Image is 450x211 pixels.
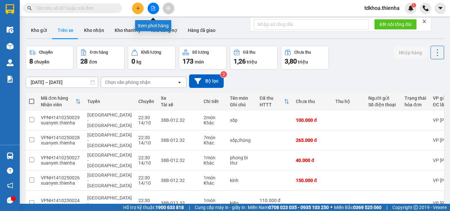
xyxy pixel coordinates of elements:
span: 28 [80,57,88,65]
span: ⚪️ [330,206,332,209]
span: 1,26 [234,57,246,65]
div: VPNH1410250028 [41,135,81,140]
div: kính [230,178,253,183]
span: Miền Nam [248,204,329,211]
div: Nhân viên [41,102,75,107]
img: logo-vxr [6,4,14,14]
div: Đã thu [243,50,255,55]
div: 14/10 [138,120,154,125]
span: file-add [151,6,155,11]
img: warehouse-icon [7,152,14,159]
div: 1 món [204,175,223,180]
span: 1 [412,3,415,8]
button: Nhập hàng [394,47,427,59]
span: Miền Bắc [334,204,381,211]
th: Toggle SortBy [38,93,84,110]
button: Đơn hàng28đơn [77,46,125,69]
img: warehouse-icon [7,43,14,50]
div: Trạng thái [405,95,426,101]
button: Khối lượng0kg [128,46,176,69]
button: Kho gửi [26,22,52,38]
th: Toggle SortBy [256,93,293,110]
span: Hỗ trợ kỹ thuật: [123,204,184,211]
div: Khác [204,140,223,145]
div: 22:30 [138,115,154,120]
span: đơn [89,59,97,65]
div: 100.000 đ [296,118,329,123]
div: Tài xế [161,102,197,107]
div: Chọn văn phòng nhận [105,79,151,86]
div: kiện [230,200,253,206]
img: solution-icon [7,76,14,83]
button: Chuyến8chuyến [26,46,73,69]
div: Chưa thu [296,99,329,104]
span: | [189,204,190,211]
div: xuanyen.thienha [41,160,81,166]
div: 22:30 [138,175,154,180]
div: VPNH1410250026 [41,175,81,180]
div: Đã thu [260,95,284,101]
strong: 0708 023 035 - 0935 103 250 [268,205,329,210]
div: Chưa thu [294,50,311,55]
button: file-add [148,3,159,14]
div: 1 món [204,155,223,160]
span: plus [136,6,140,11]
div: Người gửi [368,95,398,101]
div: 22:30 [138,135,154,140]
div: Khác [204,160,223,166]
button: Số lượng173món [179,46,227,69]
button: Trên xe [52,22,79,38]
span: | [386,204,387,211]
span: [GEOGRAPHIC_DATA] - [GEOGRAPHIC_DATA] [87,195,132,211]
div: Tuyến [87,99,132,104]
span: [GEOGRAPHIC_DATA] - [GEOGRAPHIC_DATA] [87,172,132,188]
div: 1 món [204,198,223,203]
strong: 1900 633 818 [155,205,184,210]
img: phone-icon [423,5,429,11]
div: 265.000 đ [296,138,329,143]
button: Chưa thu3,80 triệu [281,46,329,69]
div: 14/10 [138,180,154,186]
img: warehouse-icon [7,59,14,66]
span: món [195,59,204,65]
div: Tên món [230,95,253,101]
div: phong bì thư [230,155,253,166]
div: HTTT [260,102,284,107]
sup: 2 [220,71,227,78]
div: Xe [161,95,197,101]
div: 150.000 đ [296,178,329,183]
button: Kho thanh lý [109,22,146,38]
span: caret-down [437,5,443,11]
span: question-circle [7,168,13,174]
button: Kết nối tổng đài [374,19,417,30]
div: 40.000 đ [296,158,329,163]
input: Nhập số tổng đài [254,19,369,30]
div: VPNH1410250024 [41,198,81,203]
div: 110.000 đ [260,198,289,203]
span: aim [166,6,171,11]
span: notification [7,182,13,189]
span: [GEOGRAPHIC_DATA] - [GEOGRAPHIC_DATA] [87,132,132,148]
button: Bộ lọc [189,74,224,88]
div: 2 món [204,115,223,120]
button: caret-down [435,3,446,14]
div: 14/10 [138,203,154,208]
div: Đơn hàng [90,50,108,55]
span: 173 [183,57,193,65]
span: tdkhoa.thienha [359,4,405,12]
input: Select a date range. [26,77,98,88]
div: Chi tiết [204,99,223,104]
span: triệu [247,59,257,65]
span: copyright [413,205,418,210]
div: 22:30 [138,155,154,160]
img: warehouse-icon [7,26,14,33]
div: hóa đơn [405,102,426,107]
div: Khác [204,120,223,125]
svg: open [177,80,182,85]
input: Tìm tên, số ĐT hoặc mã đơn [36,5,114,12]
div: Khối lượng [141,50,161,55]
div: Khác [204,203,223,208]
div: nguyenhao.thienha [41,203,81,208]
span: [GEOGRAPHIC_DATA] - [GEOGRAPHIC_DATA] [87,112,132,128]
span: 3,80 [285,57,297,65]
